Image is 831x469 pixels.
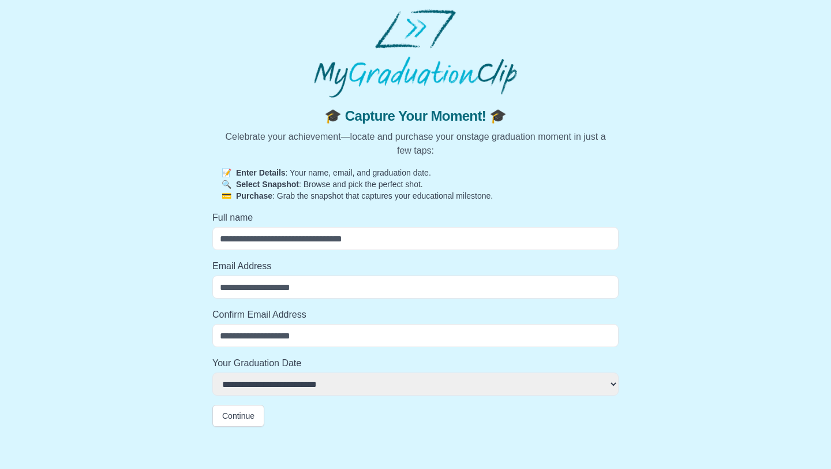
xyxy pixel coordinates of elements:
span: 💳 [222,191,231,200]
label: Confirm Email Address [212,308,619,322]
strong: Purchase [236,191,272,200]
p: Celebrate your achievement—locate and purchase your onstage graduation moment in just a few taps: [222,130,609,158]
strong: Select Snapshot [236,180,299,189]
button: Continue [212,405,264,427]
span: 📝 [222,168,231,177]
strong: Enter Details [236,168,286,177]
p: : Grab the snapshot that captures your educational milestone. [222,190,609,202]
p: : Browse and pick the perfect shot. [222,178,609,190]
label: Full name [212,211,619,225]
label: Your Graduation Date [212,356,619,370]
img: MyGraduationClip [314,9,517,98]
label: Email Address [212,259,619,273]
span: 🎓 Capture Your Moment! 🎓 [222,107,609,125]
span: 🔍 [222,180,231,189]
p: : Your name, email, and graduation date. [222,167,609,178]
